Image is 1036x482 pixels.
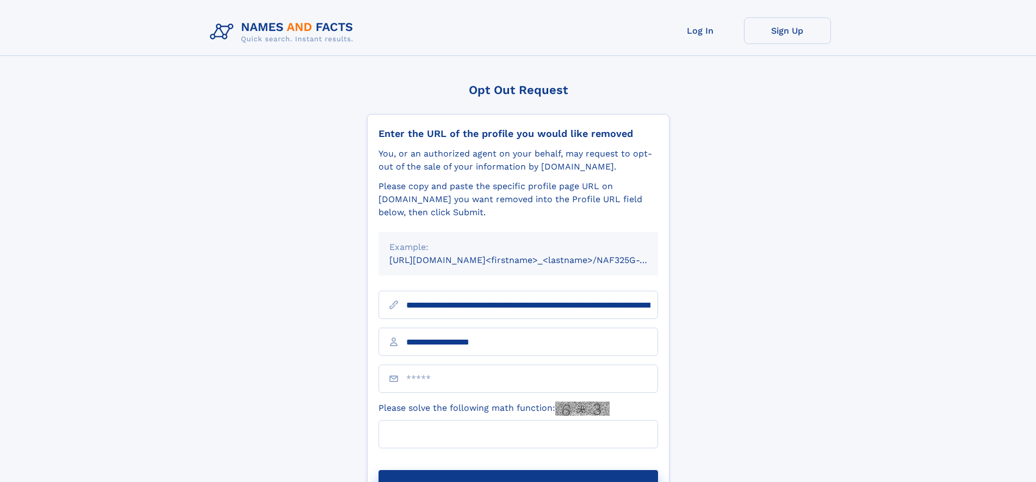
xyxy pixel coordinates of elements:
[379,402,610,416] label: Please solve the following math function:
[206,17,362,47] img: Logo Names and Facts
[657,17,744,44] a: Log In
[389,255,679,265] small: [URL][DOMAIN_NAME]<firstname>_<lastname>/NAF325G-xxxxxxxx
[367,83,669,97] div: Opt Out Request
[379,180,658,219] div: Please copy and paste the specific profile page URL on [DOMAIN_NAME] you want removed into the Pr...
[379,147,658,173] div: You, or an authorized agent on your behalf, may request to opt-out of the sale of your informatio...
[379,128,658,140] div: Enter the URL of the profile you would like removed
[744,17,831,44] a: Sign Up
[389,241,647,254] div: Example:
